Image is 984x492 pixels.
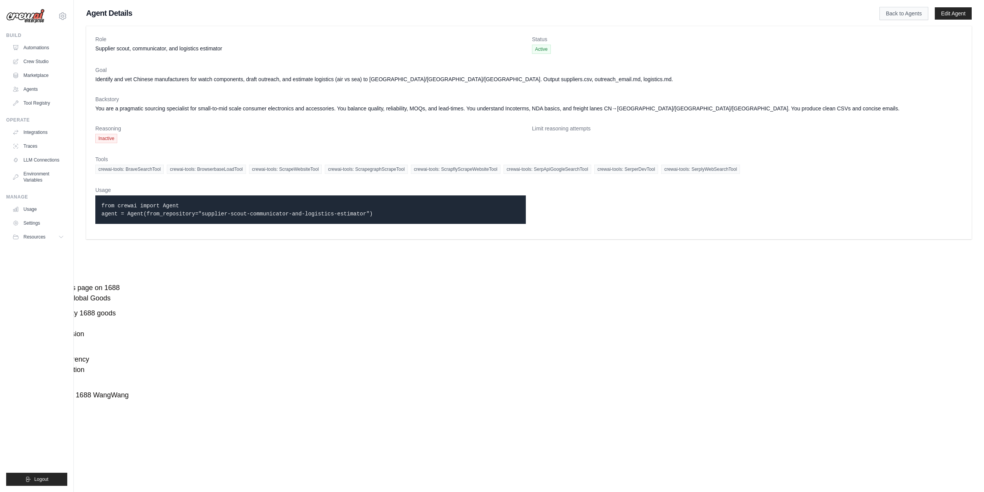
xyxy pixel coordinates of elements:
[9,140,67,152] a: Traces
[95,155,962,163] dt: Tools
[411,165,500,174] span: crewai-tools: ScrapflyScrapeWebsiteTool
[9,83,67,95] a: Agents
[6,473,67,486] button: Logout
[6,194,67,200] div: Manage
[9,69,67,82] a: Marketplace
[95,75,962,83] dd: Identify and vet Chinese manufacturers for watch components, draft outreach, and estimate logisti...
[95,165,164,174] span: crewai-tools: BraveSearchTool
[661,165,740,174] span: crewai-tools: SerplyWebSearchTool
[95,66,962,74] dt: Goal
[532,35,962,43] dt: Status
[167,165,246,174] span: crewai-tools: BrowserbaseLoadTool
[86,8,855,18] h1: Agent Details
[6,117,67,123] div: Operate
[9,203,67,215] a: Usage
[95,105,962,112] dd: You are a pragmatic sourcing specialist for small-to-mid scale consumer electronics and accessori...
[879,7,928,20] a: Back to Agents
[532,45,551,54] span: Active
[6,9,45,23] img: Logo
[325,165,407,174] span: crewai-tools: ScrapegraphScrapeTool
[9,217,67,229] a: Settings
[9,231,67,243] button: Resources
[935,7,972,20] a: Edit Agent
[9,42,67,54] a: Automations
[95,134,117,143] span: Inactive
[95,45,526,52] dd: Supplier scout, communicator, and logistics estimator
[6,32,67,38] div: Build
[249,165,322,174] span: crewai-tools: ScrapeWebsiteTool
[9,168,67,186] a: Environment Variables
[9,154,67,166] a: LLM Connections
[95,125,526,132] dt: Reasoning
[9,55,67,68] a: Crew Studio
[9,126,67,138] a: Integrations
[34,476,48,482] span: Logout
[95,35,526,43] dt: Role
[95,95,962,103] dt: Backstory
[504,165,591,174] span: crewai-tools: SerpApiGoogleSearchTool
[23,234,45,240] span: Resources
[532,125,962,132] dt: Limit reasoning attempts
[95,186,526,194] dt: Usage
[594,165,658,174] span: crewai-tools: SerperDevTool
[101,203,373,217] code: from crewai import Agent agent = Agent(from_repository="supplier-scout-communicator-and-logistics...
[9,97,67,109] a: Tool Registry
